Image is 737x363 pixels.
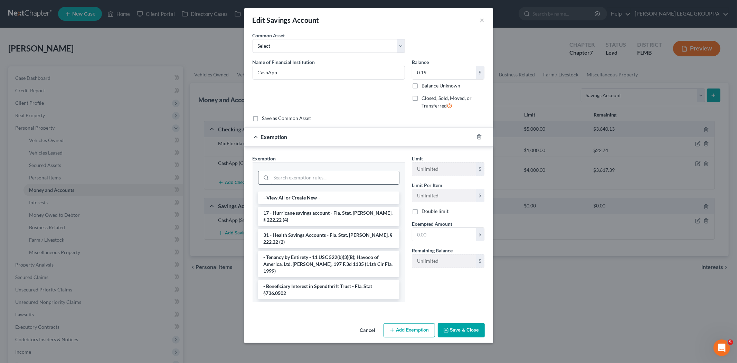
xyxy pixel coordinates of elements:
li: 31 - Health Savings Accounts - Fla. Stat. [PERSON_NAME]. § 222.22 (2) [258,229,399,248]
label: Save as Common Asset [262,115,311,122]
label: Double limit [422,208,448,215]
div: $ [476,228,484,241]
div: Edit Savings Account [253,15,319,25]
span: Limit [412,156,423,161]
label: Balance [412,58,429,66]
li: - Tenancy by Entirety - 11 USC 522(b)(3)(B); Havoco of America, Ltd. [PERSON_NAME], 197 F.3d 1135... [258,251,399,277]
button: Save & Close [438,323,485,338]
div: $ [476,254,484,268]
label: Remaining Balance [412,247,453,254]
div: $ [476,162,484,176]
input: -- [412,254,476,268]
button: Add Exemption [384,323,435,338]
span: Exempted Amount [412,221,452,227]
li: - Beneficiary Interest in Spendthrift Trust - Fla. Stat §736.0502 [258,280,399,299]
input: 0.00 [412,228,476,241]
span: Exemption [261,133,287,140]
input: Enter name... [253,66,405,79]
span: Name of Financial Institution [253,59,315,65]
div: $ [476,189,484,202]
span: Closed, Sold, Moved, or Transferred [422,95,472,109]
div: $ [476,66,484,79]
label: Common Asset [253,32,285,39]
iframe: Intercom live chat [714,339,730,356]
label: Balance Unknown [422,82,460,89]
button: Cancel [355,324,381,338]
input: Search exemption rules... [271,171,399,184]
li: 17 - Hurricane savings account - Fla. Stat. [PERSON_NAME]. § 222.22 (4) [258,207,399,226]
span: 5 [728,339,733,345]
input: -- [412,162,476,176]
span: Exemption [253,156,276,161]
li: --View All or Create New-- [258,192,399,204]
input: -- [412,189,476,202]
label: Limit Per Item [412,181,442,189]
button: × [480,16,485,24]
input: 0.00 [412,66,476,79]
